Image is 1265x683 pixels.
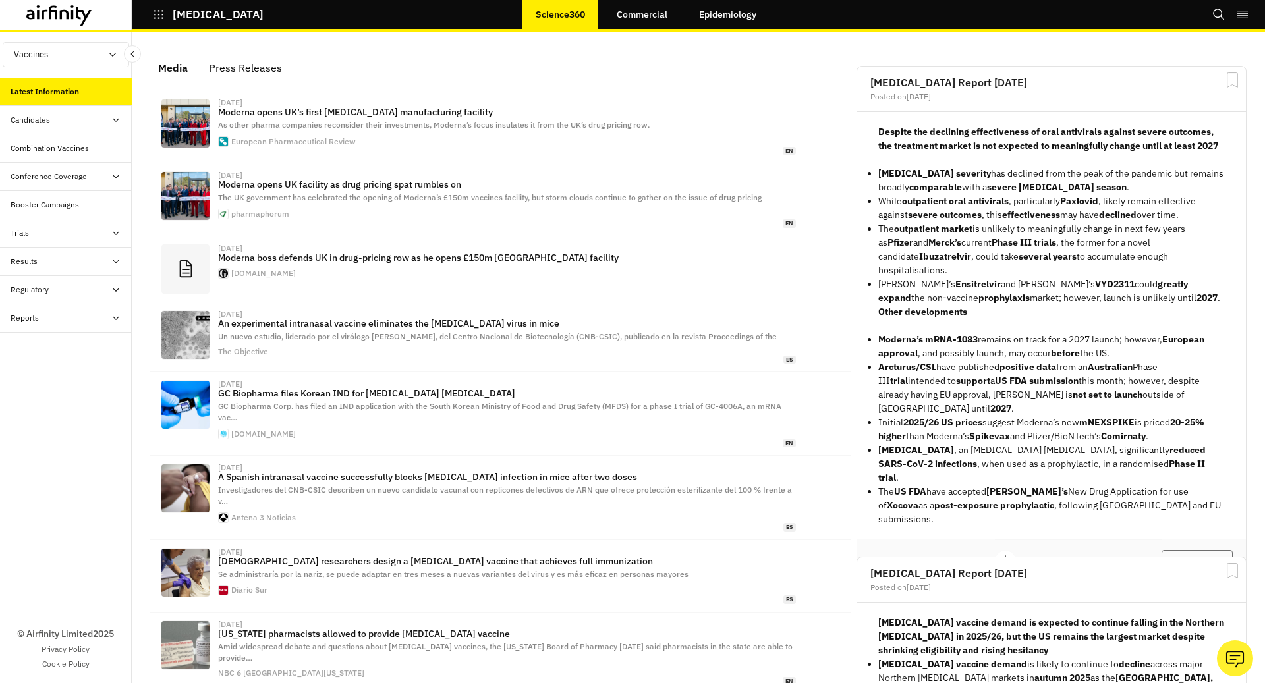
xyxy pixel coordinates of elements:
strong: outpatient market [894,223,972,234]
a: [DATE]GC Biopharma files Korean IND for [MEDICAL_DATA] [MEDICAL_DATA]GC Biopharma Corp. has filed... [150,372,851,456]
span: GC Biopharma Corp. has filed an IND application with the South Korean Ministry of Food and Drug S... [218,401,781,422]
strong: outcomes [940,209,982,221]
span: es [783,356,796,364]
span: Investigadores del CNB-CSIC describen un nuevo candidato vacunal con replicones defectivos de ARN... [218,485,792,506]
div: [DOMAIN_NAME] [231,430,296,438]
p: A Spanish intranasal vaccine successfully blocks [MEDICAL_DATA] infection in mice after two doses [218,472,796,482]
button: Ask our analysts [1217,640,1253,676]
h2: [MEDICAL_DATA] Report [DATE] [870,77,1233,88]
strong: 2027 [1196,292,1218,304]
div: Regulatory [11,284,49,296]
h2: [MEDICAL_DATA] Report [DATE] [870,568,1233,578]
strong: [MEDICAL_DATA] vaccine demand [878,658,1027,670]
strong: comparable [909,181,962,193]
p: An experimental intranasal vaccine eliminates the [MEDICAL_DATA] virus in mice [218,318,796,329]
strong: 2025/26 US prices [903,416,982,428]
strong: [MEDICAL_DATA] vaccine demand is expected to continue falling in the Northern [MEDICAL_DATA] in 2... [878,616,1224,656]
img: Moderna_Grand_Opening_1200x675.jpg [161,172,210,220]
span: As other pharma companies reconsider their investments, Moderna’s focus insulates it from the UK’... [218,120,650,130]
span: Amid widespread debate and questions about [MEDICAL_DATA] vaccines, the [US_STATE] Board of Pharm... [218,642,793,663]
a: Cookie Policy [42,658,90,670]
div: Posted on [DATE] [870,93,1233,101]
strong: positive data [999,361,1056,373]
div: The Objective [218,348,268,356]
strong: declined [1099,209,1137,221]
strong: Despite the declining effectiveness of oral antivirals against severe outcomes, the treatment mar... [878,126,1218,151]
p: , an [MEDICAL_DATA] [MEDICAL_DATA], significantly , when used as a prophylactic, in a randomised . [878,443,1225,485]
p: GC Biopharma files Korean IND for [MEDICAL_DATA] [MEDICAL_DATA] [218,388,796,398]
strong: [MEDICAL_DATA] severity [878,167,991,179]
strong: effectiveness [1002,209,1060,221]
strong: trial [890,375,908,387]
strong: before [1051,347,1080,359]
strong: post-exposure prophylactic [934,499,1054,511]
div: [DATE] [218,171,242,179]
a: [DATE][DEMOGRAPHIC_DATA] researchers design a [MEDICAL_DATA] vaccine that achieves full immunizat... [150,540,851,613]
strong: not set to launch [1073,389,1142,400]
p: The is unlikely to meaningfully change in next few years as and current , the former for a novel ... [878,222,1225,277]
button: Search [1212,3,1225,26]
strong: severe [908,209,938,221]
img: favicon.ico [219,269,228,278]
img: apple-touch-icon-180x180.png [219,513,228,522]
div: Conference Coverage [11,171,87,182]
img: Una-vacuna-intranasal-experimental-elimina-el-virus-de-la-covid-19-en-ratones-LEE-gratis.jpg [161,311,210,359]
span: The UK government has celebrated the opening of Moderna’s £150m vaccines facility, but storm clou... [218,192,762,202]
p: Initial suggest Moderna’s new is priced than Moderna’s and Pfizer/BioNTech’s . [878,416,1225,443]
div: European Pharmaceutical Review [231,138,356,146]
p: The have accepted New Drug Application for use of as a , following [GEOGRAPHIC_DATA] and EU submi... [878,485,1225,526]
img: Moderna-mRNA-manfacturing-research-facility-uk.jpg [161,99,210,148]
p: Science360 [536,9,585,20]
p: [US_STATE] pharmacists allowed to provide [MEDICAL_DATA] vaccine [218,628,796,639]
p: Moderna opens UK’s first [MEDICAL_DATA] manufacturing facility [218,107,796,117]
span: en [783,147,796,155]
strong: [MEDICAL_DATA] [878,444,954,456]
div: [DOMAIN_NAME] [231,269,296,277]
div: Candidates [11,114,50,126]
div: [DATE] [218,99,242,107]
div: pharmaphorum [231,210,289,218]
p: Moderna boss defends UK in drug-pricing row as he opens £150m [GEOGRAPHIC_DATA] facility [218,252,796,263]
strong: Paxlovid [1060,195,1098,207]
span: Se administraría por la nariz, se puede adaptar en tres meses a nuevas variantes del virus y es m... [218,569,689,579]
img: COVID-Vaccine-1.jpg [161,621,210,669]
div: [DATE] [218,380,242,388]
strong: Other developments [878,306,967,317]
strong: Ibuzatrelvir [919,250,971,262]
strong: 2027 [990,402,1011,414]
strong: Spikevax [969,430,1010,442]
strong: Moderna’s mRNA-1083 [878,333,978,345]
a: [DATE]Moderna opens UK facility as drug pricing spat rumbles onThe UK government has celebrated t... [150,163,851,236]
p: remains on track for a 2027 launch; however, , and possibly launch, may occur the US. [878,333,1225,360]
strong: [PERSON_NAME]’s [986,485,1068,497]
img: favicon.png [219,209,228,219]
div: Press Releases [209,58,282,78]
strong: VYD2311 [1095,278,1135,290]
strong: outpatient oral antivirals [902,195,1009,207]
svg: Bookmark Report [1224,562,1241,579]
p: © Airfinity Limited 2025 [17,627,114,641]
div: Combination Vaccines [11,142,89,154]
strong: US FDA submission [995,375,1079,387]
div: Posted on [DATE] [870,584,1233,591]
strong: support [956,375,990,387]
a: [DATE]A Spanish intranasal vaccine successfully blocks [MEDICAL_DATA] infection in mice after two... [150,456,851,539]
p: have published from an Phase III intended to a this month; however, despite already having EU app... [878,360,1225,416]
strong: mNEXSPIKE [1079,416,1135,428]
span: es [783,523,796,532]
span: Un nuevo estudio, liderado por el virólogo [PERSON_NAME], del Centro Nacional de Biotecnología (C... [218,331,777,341]
div: Reports [11,312,39,324]
strong: Merck’s [928,236,961,248]
strong: Phase III trials [992,236,1056,248]
strong: Arcturus/CSL [878,361,936,373]
div: NBC 6 [GEOGRAPHIC_DATA][US_STATE] [218,669,364,677]
div: [DATE] [218,244,242,252]
strong: Comirnaty [1101,430,1146,442]
span: es [783,595,796,604]
div: Results [11,256,38,267]
div: [DATE] [218,620,242,628]
img: Gloved-hands-holding-mRNA-vaccine-vial.jpg [161,381,210,429]
div: Antena 3 Noticias [231,514,296,522]
div: Booster Campaigns [11,199,79,211]
button: Close Sidebar [124,45,141,63]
